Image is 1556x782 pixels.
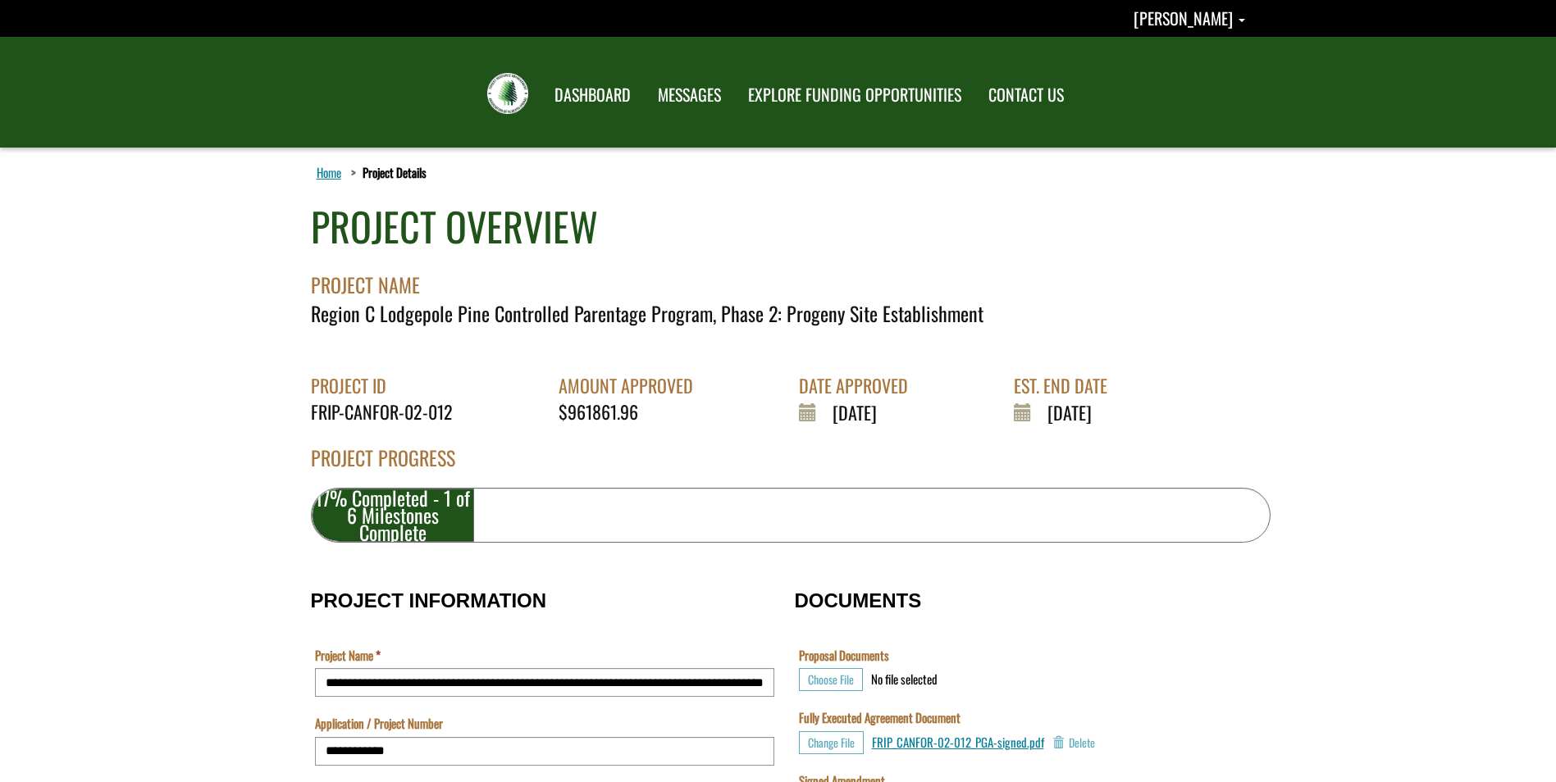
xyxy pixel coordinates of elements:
[1134,6,1233,30] span: [PERSON_NAME]
[1052,731,1095,754] button: Delete
[311,590,778,612] h3: PROJECT INFORMATION
[311,443,1271,488] div: PROJECT PROGRESS
[799,668,863,691] button: Choose File for Proposal Documents
[1014,373,1120,398] div: EST. END DATE
[1134,6,1245,30] a: Abbie Gottert
[795,590,1246,612] h3: DOCUMENTS
[311,198,598,255] div: PROJECT OVERVIEW
[799,373,920,398] div: DATE APPROVED
[311,299,1271,327] div: Region C Lodgepole Pine Controlled Parentage Program, Phase 2: Progeny Site Establishment
[540,70,1076,116] nav: Main Navigation
[311,255,1271,299] div: PROJECT NAME
[799,647,889,664] label: Proposal Documents
[799,709,961,726] label: Fully Executed Agreement Document
[311,373,465,398] div: PROJECT ID
[313,161,345,183] a: Home
[976,75,1076,116] a: CONTACT US
[1014,399,1120,425] div: [DATE]
[315,647,381,664] label: Project Name
[871,671,938,688] div: No file selected
[799,731,864,754] button: Choose File for Fully Executed Agreement Document
[646,75,733,116] a: MESSAGES
[542,75,643,116] a: DASHBOARD
[347,164,427,181] li: Project Details
[312,489,475,542] div: 17% Completed - 1 of 6 Milestones Complete
[311,399,465,425] div: FRIP-CANFOR-02-012
[315,715,443,732] label: Application / Project Number
[487,73,528,114] img: FRIAA Submissions Portal
[559,399,705,425] div: $961861.96
[315,668,774,697] input: Project Name
[559,373,705,398] div: AMOUNT APPROVED
[736,75,974,116] a: EXPLORE FUNDING OPPORTUNITIES
[872,733,1044,751] a: FRIP_CANFOR-02-012_PGA-signed.pdf
[799,399,920,425] div: [DATE]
